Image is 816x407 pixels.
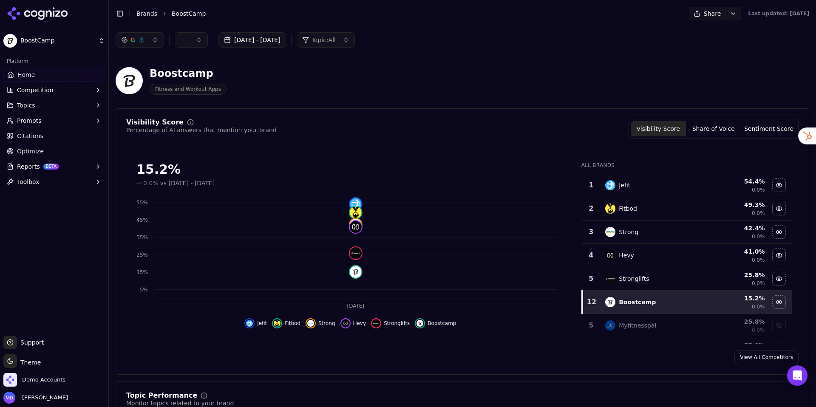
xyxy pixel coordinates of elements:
[752,233,765,240] span: 0.0%
[150,84,227,95] span: Fitness and Workout Apps
[741,121,796,136] button: Sentiment Score
[17,147,44,155] span: Optimize
[3,392,15,404] img: Melissa Dowd
[710,177,765,186] div: 54.4 %
[3,160,105,173] button: ReportsBETA
[586,320,597,331] div: 5
[180,36,189,44] img: United States
[160,179,215,187] span: vs [DATE] - [DATE]
[172,9,206,18] span: BoostCamp
[586,203,597,214] div: 2
[3,83,105,97] button: Competition
[581,162,792,169] div: All Brands
[605,320,615,331] img: myfitnesspal
[136,200,148,206] tspan: 55%
[619,228,638,236] div: Strong
[17,178,40,186] span: Toolbox
[218,32,286,48] button: [DATE] - [DATE]
[272,318,300,328] button: Hide fitbod data
[257,320,267,327] span: Jefit
[17,162,40,171] span: Reports
[17,116,42,125] span: Prompts
[772,249,786,262] button: Hide hevy data
[246,320,253,327] img: jefit
[772,272,786,285] button: Hide stronglifts data
[582,291,792,314] tr: 12boostcampBoostcamp15.2%0.0%Hide boostcamp data
[605,297,615,307] img: boostcamp
[244,318,267,328] button: Hide jefit data
[3,99,105,112] button: Topics
[307,320,314,327] img: strong
[772,342,786,356] button: Show nike data
[285,320,300,327] span: Fitbod
[3,54,105,68] div: Platform
[3,373,65,387] button: Open organization switcher
[136,162,564,177] div: 15.2%
[17,101,35,110] span: Topics
[772,225,786,239] button: Hide strong data
[126,119,184,126] div: Visibility Score
[3,392,68,404] button: Open user button
[619,181,630,189] div: Jefit
[3,373,17,387] img: Demo Accounts
[582,197,792,220] tr: 2fitbodFitbod49.3%0.0%Hide fitbod data
[752,187,765,193] span: 0.0%
[586,227,597,237] div: 3
[428,320,456,327] span: Boostcamp
[772,178,786,192] button: Hide jefit data
[772,319,786,332] button: Show myfitnesspal data
[586,297,597,307] div: 12
[373,320,380,327] img: stronglifts
[416,320,423,327] img: boostcamp
[126,126,277,134] div: Percentage of AI answers that mention your brand
[586,180,597,190] div: 1
[619,298,656,306] div: Boostcamp
[582,267,792,291] tr: 5strongliftsStronglifts25.8%0.0%Hide stronglifts data
[619,204,637,213] div: Fitbod
[605,274,615,284] img: stronglifts
[140,287,148,293] tspan: 5%
[710,201,765,209] div: 49.3 %
[17,86,54,94] span: Competition
[143,179,159,187] span: 0.0%
[350,247,362,259] img: stronglifts
[582,314,792,337] tr: 5myfitnesspalMyfitnesspal25.8%0.0%Show myfitnesspal data
[126,392,197,399] div: Topic Performance
[371,318,410,328] button: Hide stronglifts data
[136,217,148,223] tspan: 45%
[3,129,105,143] a: Citations
[3,144,105,158] a: Optimize
[136,10,157,17] a: Brands
[274,320,280,327] img: fitbod
[3,34,17,48] img: BoostCamp
[384,320,410,327] span: Stronglifts
[342,320,349,327] img: hevy
[631,121,686,136] button: Visibility Score
[787,365,807,386] div: Open Intercom Messenger
[17,71,35,79] span: Home
[20,37,95,45] span: BoostCamp
[3,114,105,127] button: Prompts
[582,337,792,361] tr: 22.6%Show nike data
[748,10,809,17] div: Last updated: [DATE]
[17,132,43,140] span: Citations
[710,247,765,256] div: 41.0 %
[619,274,649,283] div: Stronglifts
[350,221,362,233] img: hevy
[734,350,799,364] a: View All Competitors
[347,303,365,309] tspan: [DATE]
[43,164,59,170] span: BETA
[306,318,335,328] button: Hide strong data
[689,7,725,20] button: Share
[582,244,792,267] tr: 4hevyHevy41.0%0.0%Hide hevy data
[772,295,786,309] button: Hide boostcamp data
[752,327,765,334] span: 0.0%
[710,341,765,349] div: 22.6 %
[350,198,362,210] img: jefit
[752,257,765,263] span: 0.0%
[350,266,362,278] img: boostcamp
[3,68,105,82] a: Home
[710,271,765,279] div: 25.8 %
[318,320,335,327] span: Strong
[586,250,597,260] div: 4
